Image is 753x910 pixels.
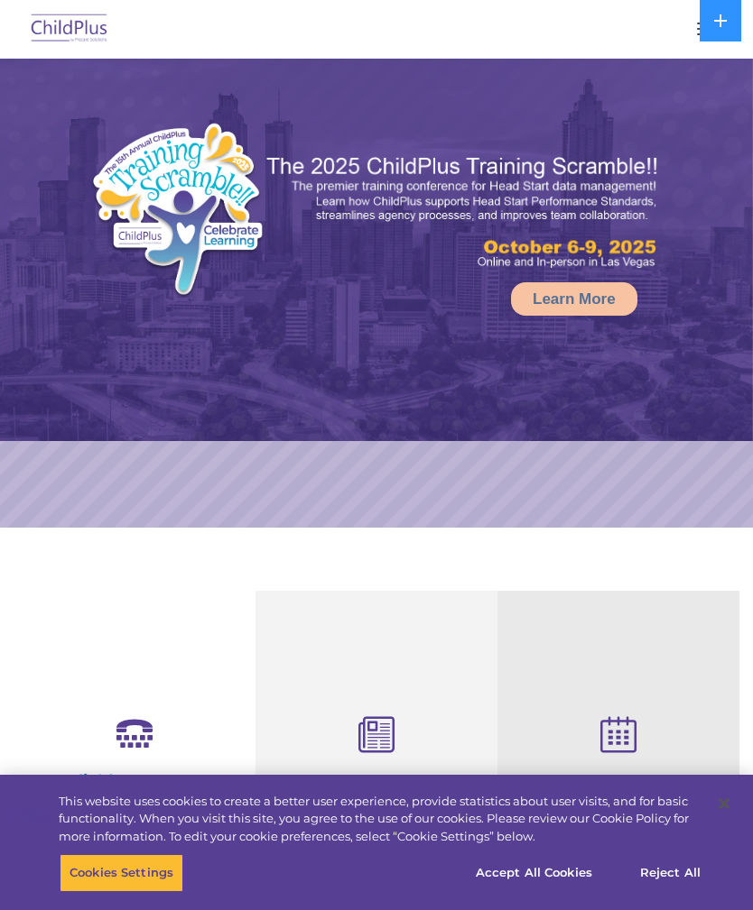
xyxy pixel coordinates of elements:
button: Accept All Cookies [466,854,602,892]
img: ChildPlus by Procare Solutions [27,8,112,51]
button: Close [704,784,744,823]
a: Learn More [511,282,637,316]
h4: Reliable Customer Support [27,771,242,811]
button: Reject All [614,854,727,892]
div: This website uses cookies to create a better user experience, provide statistics about user visit... [59,793,701,846]
button: Cookies Settings [60,854,183,892]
